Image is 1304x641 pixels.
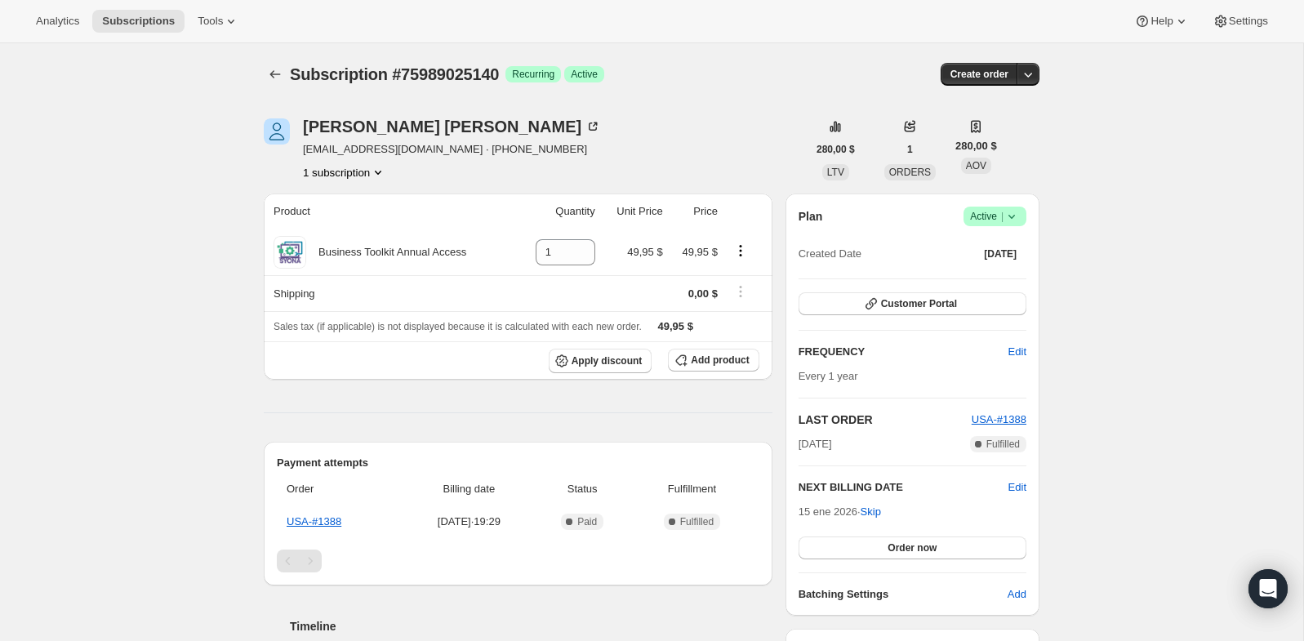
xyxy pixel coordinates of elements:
span: Recurring [512,68,554,81]
a: USA-#1388 [287,515,341,527]
span: Paid [577,515,597,528]
button: Skip [851,499,891,525]
th: Order [277,471,403,507]
span: 15 ene 2026 · [799,505,881,518]
span: Skip [861,504,881,520]
span: [DATE] [984,247,1017,260]
span: Sales tax (if applicable) is not displayed because it is calculated with each new order. [274,321,642,332]
span: Analytics [36,15,79,28]
span: Add [1008,586,1026,603]
span: Settings [1229,15,1268,28]
button: Subscriptions [264,63,287,86]
span: Edit [1008,344,1026,360]
nav: Paginación [277,550,759,572]
span: Create order [950,68,1008,81]
button: Edit [999,339,1036,365]
h2: Plan [799,208,823,225]
span: Add product [691,354,749,367]
span: 49,95 $ [683,246,718,258]
span: Subscription #75989025140 [290,65,499,83]
span: 0,00 $ [688,287,718,300]
h2: FREQUENCY [799,344,1008,360]
span: Every 1 year [799,370,858,382]
img: product img [274,236,306,269]
button: [DATE] [974,243,1026,265]
span: LTV [827,167,844,178]
span: Fulfilled [986,438,1020,451]
button: Subscriptions [92,10,185,33]
span: Fulfillment [634,481,749,497]
a: USA-#1388 [972,413,1026,425]
div: Open Intercom Messenger [1248,569,1288,608]
button: Product actions [303,164,386,180]
span: Customer Portal [881,297,957,310]
button: Shipping actions [728,283,754,300]
h2: Payment attempts [277,455,759,471]
button: Help [1124,10,1199,33]
button: Create order [941,63,1018,86]
button: Analytics [26,10,89,33]
th: Price [668,194,723,229]
button: Product actions [728,242,754,260]
span: 49,95 $ [658,320,693,332]
h2: Timeline [290,618,772,634]
span: | [1001,210,1004,223]
button: Tools [188,10,249,33]
button: USA-#1388 [972,412,1026,428]
button: Customer Portal [799,292,1026,315]
button: Settings [1203,10,1278,33]
span: 1 [907,143,913,156]
button: Order now [799,536,1026,559]
div: Business Toolkit Annual Access [306,244,466,260]
span: [DATE] · 19:29 [408,514,531,530]
h2: LAST ORDER [799,412,972,428]
h2: NEXT BILLING DATE [799,479,1008,496]
span: [EMAIL_ADDRESS][DOMAIN_NAME] · [PHONE_NUMBER] [303,141,601,158]
span: Billing date [408,481,531,497]
th: Shipping [264,275,516,311]
button: 280,00 $ [807,138,865,161]
h6: Batching Settings [799,586,1008,603]
span: Tools [198,15,223,28]
span: AOV [966,160,986,171]
button: Add product [668,349,759,372]
button: Edit [1008,479,1026,496]
span: Status [540,481,625,497]
span: Order now [888,541,937,554]
span: Help [1150,15,1173,28]
th: Quantity [516,194,600,229]
button: Apply discount [549,349,652,373]
span: ORDERS [889,167,931,178]
span: Subscriptions [102,15,175,28]
div: [PERSON_NAME] [PERSON_NAME] [303,118,601,135]
span: 280,00 $ [955,138,997,154]
span: Active [970,208,1020,225]
th: Product [264,194,516,229]
span: Active [571,68,598,81]
th: Unit Price [600,194,668,229]
span: Apply discount [572,354,643,367]
button: 1 [897,138,923,161]
span: Fulfilled [680,515,714,528]
button: Add [998,581,1036,608]
span: 49,95 $ [627,246,662,258]
span: Created Date [799,246,861,262]
span: 280,00 $ [817,143,855,156]
span: [DATE] [799,436,832,452]
span: Nancy Gottardi [264,118,290,145]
